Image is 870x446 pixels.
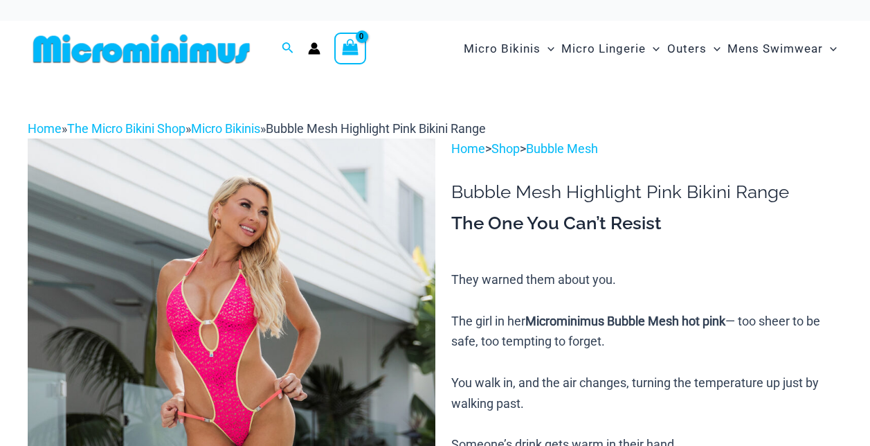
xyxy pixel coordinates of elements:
span: Outers [667,31,707,66]
a: Bubble Mesh [526,141,598,156]
a: View Shopping Cart, empty [334,33,366,64]
span: » » » [28,121,486,136]
a: Home [451,141,485,156]
a: Micro LingerieMenu ToggleMenu Toggle [558,28,663,70]
nav: Site Navigation [458,26,842,72]
span: Menu Toggle [823,31,837,66]
span: Menu Toggle [541,31,554,66]
a: Shop [491,141,520,156]
b: Microminimus Bubble Mesh hot pink [525,314,725,328]
span: Micro Lingerie [561,31,646,66]
h3: The One You Can’t Resist [451,212,842,235]
h1: Bubble Mesh Highlight Pink Bikini Range [451,181,842,203]
a: Micro BikinisMenu ToggleMenu Toggle [460,28,558,70]
span: Menu Toggle [646,31,660,66]
a: The Micro Bikini Shop [67,121,185,136]
a: Search icon link [282,40,294,57]
p: > > [451,139,842,159]
span: Mens Swimwear [727,31,823,66]
a: Home [28,121,62,136]
span: Bubble Mesh Highlight Pink Bikini Range [266,121,486,136]
span: Menu Toggle [707,31,721,66]
span: Micro Bikinis [464,31,541,66]
a: Account icon link [308,42,320,55]
a: OutersMenu ToggleMenu Toggle [664,28,724,70]
a: Mens SwimwearMenu ToggleMenu Toggle [724,28,840,70]
a: Micro Bikinis [191,121,260,136]
img: MM SHOP LOGO FLAT [28,33,255,64]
